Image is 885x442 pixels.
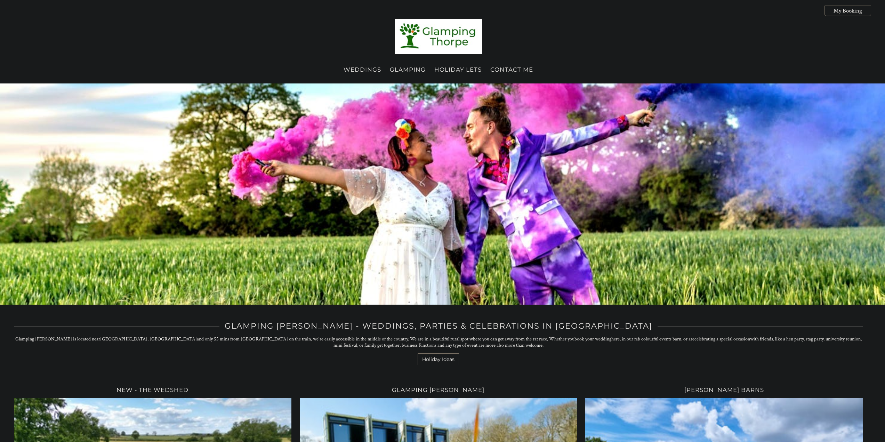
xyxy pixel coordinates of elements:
[300,386,577,393] h2: Glamping [PERSON_NAME]
[395,19,482,54] img: Glamping Thorpe
[390,66,426,73] a: Glamping
[100,336,197,342] a: [GEOGRAPHIC_DATA], [GEOGRAPHIC_DATA]
[219,321,658,331] span: Glamping [PERSON_NAME] - Weddings, Parties & Celebrations in [GEOGRAPHIC_DATA]
[694,336,750,342] a: celebrating a special occasion
[490,66,533,73] a: Contact Me
[585,386,863,393] h2: [PERSON_NAME] Barns
[344,66,381,73] a: Weddings
[418,353,459,365] a: Holiday Ideas
[824,6,871,16] a: My Booking
[434,66,482,73] a: Holiday Lets
[574,336,611,342] a: book your wedding
[14,336,863,348] p: Glamping [PERSON_NAME] is located near and only 55 mins from [GEOGRAPHIC_DATA] on the train, we'r...
[14,386,291,393] h2: NEW - The Wedshed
